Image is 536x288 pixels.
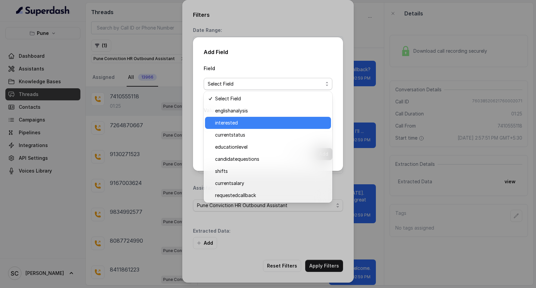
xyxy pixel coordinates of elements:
[208,80,323,88] span: Select Field
[215,107,327,115] span: englishanalysis
[204,78,332,90] button: Select Field
[204,91,332,203] div: Select Field
[215,167,327,175] span: shifts
[215,155,327,163] span: candidatequestions
[215,119,327,127] span: interested
[215,179,327,187] span: currentsalary
[215,143,327,151] span: educationlevel
[215,191,327,199] span: requestedcallback
[215,131,327,139] span: currentstatus
[215,95,327,103] span: Select Field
